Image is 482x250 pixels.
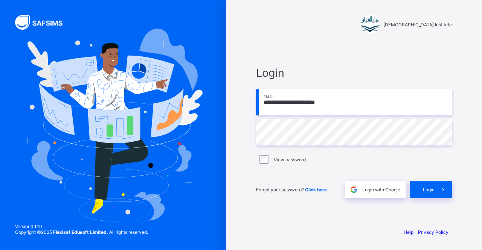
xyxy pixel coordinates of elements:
[256,66,452,79] span: Login
[418,229,448,235] a: Privacy Policy
[274,157,306,162] label: View password
[15,229,148,235] span: Copyright © 2025 All rights reserved.
[15,15,72,30] img: SAFSIMS Logo
[362,187,400,192] span: Login with Google
[305,187,327,192] a: Click here
[383,22,452,27] span: [DEMOGRAPHIC_DATA] Institute
[15,224,148,229] span: Version 0.1.19
[256,187,327,192] span: Forgot your password?
[423,187,435,192] span: Login
[349,185,358,194] img: google.396cfc9801f0270233282035f929180a.svg
[404,229,413,235] a: Help
[23,29,203,221] img: Hero Image
[53,229,108,235] strong: Flexisaf Edusoft Limited.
